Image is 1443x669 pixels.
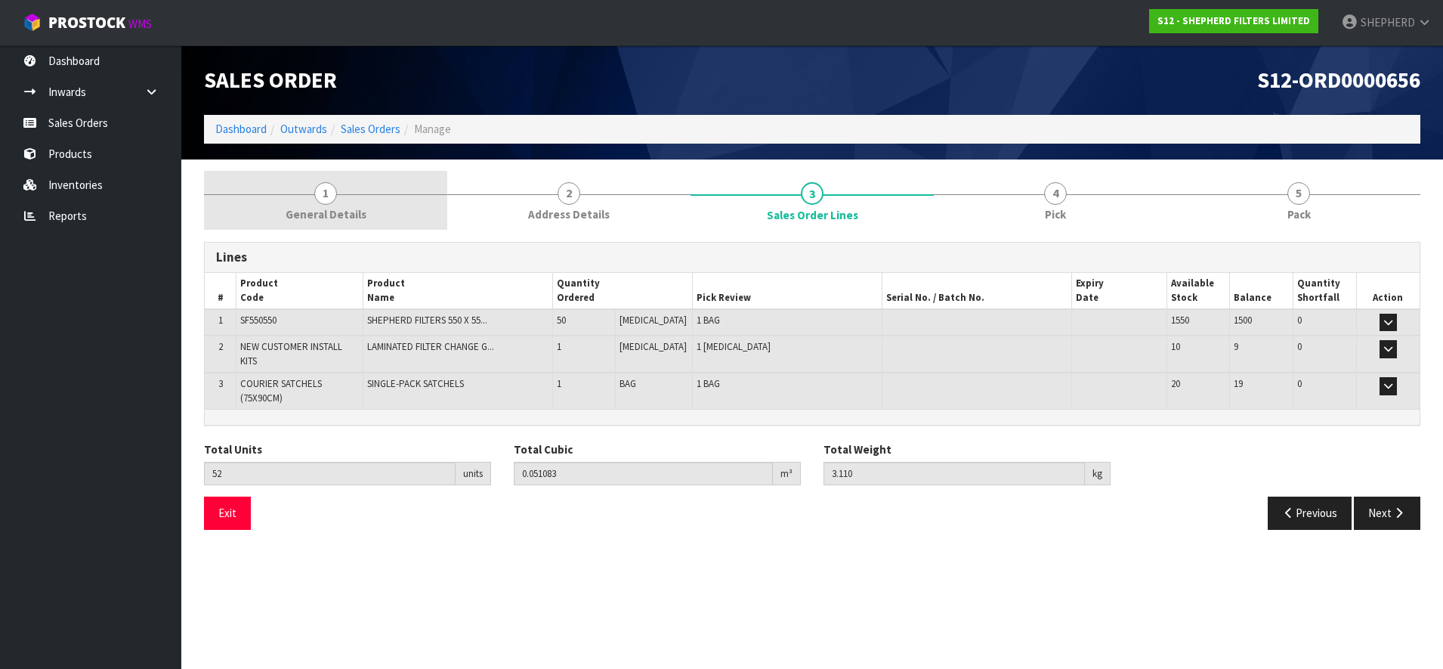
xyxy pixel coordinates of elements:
span: 1 [MEDICAL_DATA] [697,340,771,353]
div: kg [1085,462,1111,486]
span: [MEDICAL_DATA] [620,314,687,327]
div: m³ [773,462,801,486]
span: 1 BAG [697,314,720,327]
span: 4 [1044,182,1067,205]
span: 10 [1171,340,1180,353]
span: 50 [557,314,566,327]
span: 5 [1287,182,1310,205]
span: Sales Order Lines [767,207,858,223]
span: 2 [558,182,580,205]
span: 2 [218,340,223,353]
span: 19 [1234,377,1243,390]
button: Previous [1268,497,1352,529]
img: cube-alt.png [23,13,42,32]
span: COURIER SATCHELS (75X90CM) [240,377,322,404]
th: Product Name [363,273,552,309]
span: 1 [218,314,223,327]
span: SHEPHERD FILTERS 550 X 55... [367,314,487,327]
input: Total Units [204,462,456,485]
div: units [456,462,491,486]
span: 1 [314,182,337,205]
span: Pack [1287,206,1311,222]
span: Pick [1045,206,1066,222]
span: SINGLE-PACK SATCHELS [367,377,464,390]
span: 1 [557,340,561,353]
th: Available Stock [1166,273,1230,309]
span: 3 [801,182,823,205]
small: WMS [128,17,152,31]
label: Total Weight [823,441,891,457]
span: SF550550 [240,314,277,327]
span: 9 [1234,340,1238,353]
span: S12-ORD0000656 [1257,66,1420,94]
span: ProStock [48,13,125,33]
span: [MEDICAL_DATA] [620,340,687,353]
span: 0 [1297,377,1302,390]
span: SHEPHERD [1361,15,1415,29]
span: 0 [1297,314,1302,327]
th: Action [1356,273,1420,309]
th: Quantity Ordered [552,273,692,309]
th: Product Code [236,273,363,309]
span: Sales Order [204,66,337,94]
span: 1 [557,377,561,390]
label: Total Units [204,441,262,457]
span: 1550 [1171,314,1189,327]
span: 3 [218,377,223,390]
span: NEW CUSTOMER INSTALL KITS [240,340,342,367]
a: Sales Orders [341,122,400,136]
span: 1500 [1234,314,1252,327]
button: Next [1354,497,1420,529]
th: Pick Review [693,273,882,309]
span: 0 [1297,340,1302,353]
span: BAG [620,377,636,390]
span: Manage [414,122,451,136]
h3: Lines [216,250,1408,265]
a: Dashboard [215,122,267,136]
label: Total Cubic [514,441,573,457]
span: Sales Order Lines [204,231,1420,540]
th: Quantity Shortfall [1293,273,1357,309]
a: Outwards [280,122,327,136]
th: Balance [1230,273,1293,309]
button: Exit [204,497,251,529]
span: Address Details [528,206,610,222]
input: Total Weight [823,462,1085,485]
span: 20 [1171,377,1180,390]
input: Total Cubic [514,462,773,485]
th: Expiry Date [1072,273,1167,309]
strong: S12 - SHEPHERD FILTERS LIMITED [1157,14,1310,27]
th: Serial No. / Batch No. [882,273,1072,309]
span: LAMINATED FILTER CHANGE G... [367,340,494,353]
span: 1 BAG [697,377,720,390]
th: # [205,273,236,309]
span: General Details [286,206,366,222]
